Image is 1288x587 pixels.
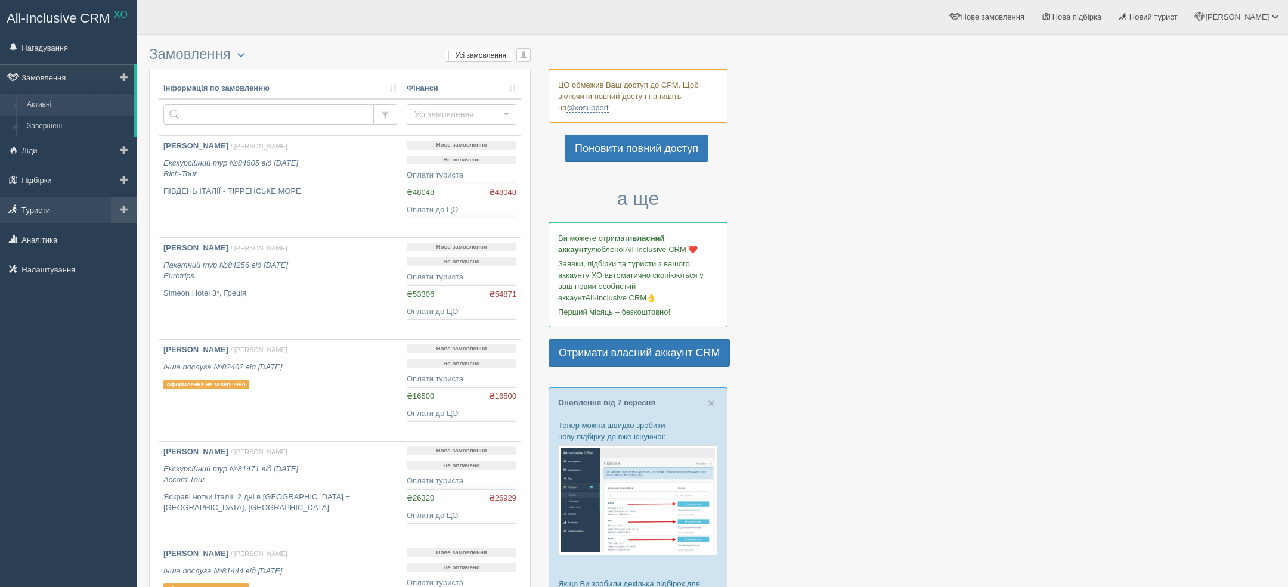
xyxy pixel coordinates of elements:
[549,188,727,209] h3: а ще
[407,392,434,400] span: ₴16500
[586,293,657,302] span: All-Inclusive CRM👌
[566,103,608,113] a: @xosupport
[163,83,397,94] a: Інформація по замовленню
[159,340,402,441] a: [PERSON_NAME] / [PERSON_NAME] Інша послуга №82402 від [DATE] оформлення не завершено
[407,563,516,572] p: Не оплачено
[149,46,531,63] h3: Замовлення
[558,306,718,318] p: Перший місяць – безкоштовно!
[489,391,516,402] span: ₴16500
[407,290,434,299] span: ₴53306
[163,104,374,125] input: Пошук за номером замовлення, ПІБ або паспортом туриста
[407,188,434,197] span: ₴48048
[163,362,282,371] i: Інша послуга №82402 від [DATE]
[407,156,516,164] p: Не оплачено
[407,272,516,283] div: Оплати туриста
[708,396,715,410] span: ×
[163,141,228,150] b: [PERSON_NAME]
[558,445,718,555] img: %D0%BF%D1%96%D0%B4%D0%B1%D1%96%D1%80%D0%BA%D0%B0-%D1%82%D1%83%D1%80%D0%B8%D1%81%D1%82%D1%83-%D1%8...
[407,446,516,455] p: Нове замовлення
[489,187,516,198] span: ₴48048
[549,69,727,123] div: ЦО обмежив Ваш доступ до СРМ. Щоб включити повний доступ напишіть на
[163,447,228,456] b: [PERSON_NAME]
[407,243,516,251] p: Нове замовлення
[7,11,110,26] span: All-Inclusive CRM
[407,461,516,470] p: Не оплачено
[1052,13,1102,21] span: Нова підбірка
[565,135,708,162] a: Поновити повний доступ
[231,550,287,557] span: / [PERSON_NAME]
[1,1,137,33] a: All-Inclusive CRM XO
[407,374,516,385] div: Оплати туриста
[558,234,665,254] b: власний аккаунт
[708,397,715,409] button: Close
[407,408,516,420] div: Оплати до ЦО
[489,493,516,504] span: ₴26929
[407,306,516,318] div: Оплати до ЦО
[407,170,516,181] div: Оплати туриста
[1205,13,1269,21] span: [PERSON_NAME]
[163,549,228,558] b: [PERSON_NAME]
[231,346,287,353] span: / [PERSON_NAME]
[625,245,698,254] span: All-Inclusive CRM ❤️
[163,243,228,252] b: [PERSON_NAME]
[407,493,434,502] span: ₴26320
[1129,13,1178,21] span: Новий турист
[159,136,402,237] a: [PERSON_NAME] / [PERSON_NAME] Екскурсійний тур №84605 від [DATE]Rich-Tour ПІВДЕНЬ ІТАЛІЇ - ТІРРЕН...
[407,257,516,266] p: Не оплачено
[407,476,516,487] div: Оплати туриста
[407,510,516,521] div: Оплати до ЦО
[163,186,397,197] p: ПІВДЕНЬ ІТАЛІЇ - ТІРРЕНСЬКЕ МОРЕ
[407,83,516,94] a: Фінанси
[489,289,516,300] span: ₴54871
[159,442,402,543] a: [PERSON_NAME] / [PERSON_NAME] Екскурсійний тур №81471 від [DATE]Accord Tour Яскраві нотки Італії:...
[21,94,134,116] a: Активні
[558,398,655,407] a: Оновлення від 7 вересня
[558,232,718,255] p: Ви можете отримати улюбленої
[407,141,516,150] p: Нове замовлення
[163,492,397,514] p: Яскраві нотки Італії: 2 дні в [GEOGRAPHIC_DATA] + [GEOGRAPHIC_DATA], [GEOGRAPHIC_DATA]
[21,116,134,137] a: Завершені
[961,13,1024,21] span: Нове замовлення
[558,258,718,303] p: Заявки, підбірки та туристи з вашого аккаунту ХО автоматично скопіюються у ваш новий особистий ак...
[163,159,298,179] i: Екскурсійний тур №84605 від [DATE] Rich-Tour
[163,260,288,281] i: Пакетний тур №84256 від [DATE] Eurotrips
[163,288,397,299] p: Simeon Hotel 3*, Греція
[549,339,730,367] a: Отримати власний аккаунт CRM
[163,380,249,389] p: оформлення не завершено
[114,10,128,20] sup: XO
[407,344,516,353] p: Нове замовлення
[231,142,287,150] span: / [PERSON_NAME]
[407,204,516,216] div: Оплати до ЦО
[407,359,516,368] p: Не оплачено
[407,548,516,557] p: Нове замовлення
[163,464,298,484] i: Екскурсійний тур №81471 від [DATE] Accord Tour
[414,108,501,120] span: Усі замовлення
[231,244,287,251] span: / [PERSON_NAME]
[163,566,282,575] i: Інша послуга №81444 від [DATE]
[445,49,512,61] label: Усі замовлення
[558,420,718,442] p: Тепер можна швидко зробити нову підбірку до вже існуючої:
[163,345,228,354] b: [PERSON_NAME]
[231,448,287,455] span: / [PERSON_NAME]
[407,104,516,125] button: Усі замовлення
[159,238,402,339] a: [PERSON_NAME] / [PERSON_NAME] Пакетний тур №84256 від [DATE]Eurotrips Simeon Hotel 3*, Греція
